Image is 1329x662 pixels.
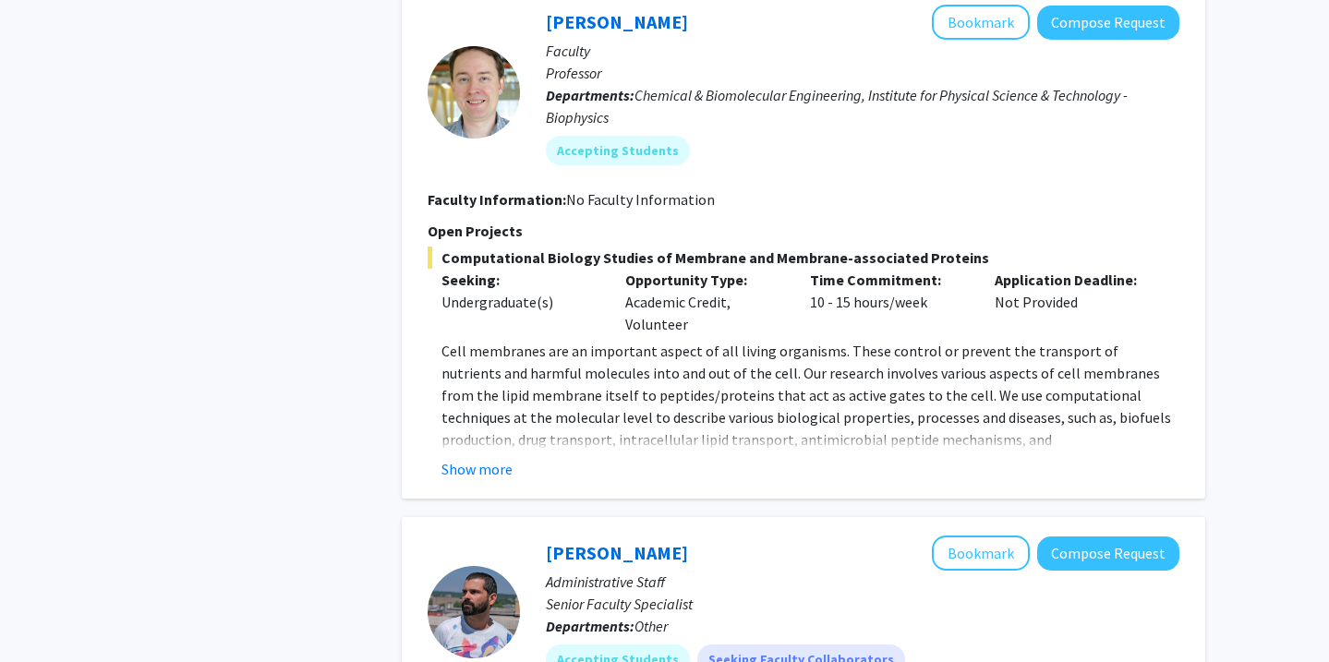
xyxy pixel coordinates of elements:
p: Time Commitment: [810,269,967,291]
button: Compose Request to Jeffery Klauda [1037,6,1179,40]
b: Departments: [546,86,634,104]
button: Show more [441,458,513,480]
b: Faculty Information: [428,190,566,209]
p: Senior Faculty Specialist [546,593,1179,615]
p: Opportunity Type: [625,269,782,291]
p: Open Projects [428,220,1179,242]
div: Undergraduate(s) [441,291,598,313]
p: Professor [546,62,1179,84]
span: No Faculty Information [566,190,715,209]
div: 10 - 15 hours/week [796,269,981,335]
span: Other [634,617,668,635]
button: Add Jeffery Klauda to Bookmarks [932,5,1030,40]
span: Computational Biology Studies of Membrane and Membrane-associated Proteins [428,247,1179,269]
iframe: Chat [14,579,79,648]
p: Seeking: [441,269,598,291]
button: Add Daniel Serrano to Bookmarks [932,536,1030,571]
p: Cell membranes are an important aspect of all living organisms. These control or prevent the tran... [441,340,1179,561]
span: Chemical & Biomolecular Engineering, Institute for Physical Science & Technology - Biophysics [546,86,1128,126]
a: [PERSON_NAME] [546,10,688,33]
div: Academic Credit, Volunteer [611,269,796,335]
a: [PERSON_NAME] [546,541,688,564]
p: Administrative Staff [546,571,1179,593]
p: Application Deadline: [995,269,1152,291]
div: Not Provided [981,269,1166,335]
b: Departments: [546,617,634,635]
mat-chip: Accepting Students [546,136,690,165]
button: Compose Request to Daniel Serrano [1037,536,1179,571]
p: Faculty [546,40,1179,62]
